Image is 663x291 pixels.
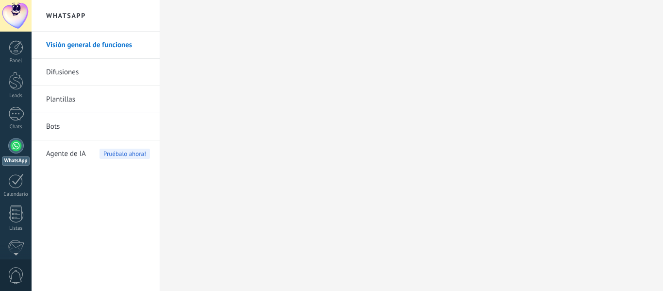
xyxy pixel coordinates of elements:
a: Plantillas [46,86,150,113]
a: Bots [46,113,150,140]
div: Leads [2,93,30,99]
a: Visión general de funciones [46,32,150,59]
span: Pruébalo ahora! [99,149,150,159]
li: Plantillas [32,86,160,113]
div: Listas [2,225,30,232]
div: Calendario [2,191,30,198]
li: Visión general de funciones [32,32,160,59]
li: Agente de IA [32,140,160,167]
li: Bots [32,113,160,140]
a: Agente de IAPruébalo ahora! [46,140,150,168]
div: Chats [2,124,30,130]
li: Difusiones [32,59,160,86]
div: WhatsApp [2,156,30,166]
span: Agente de IA [46,140,86,168]
div: Panel [2,58,30,64]
a: Difusiones [46,59,150,86]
